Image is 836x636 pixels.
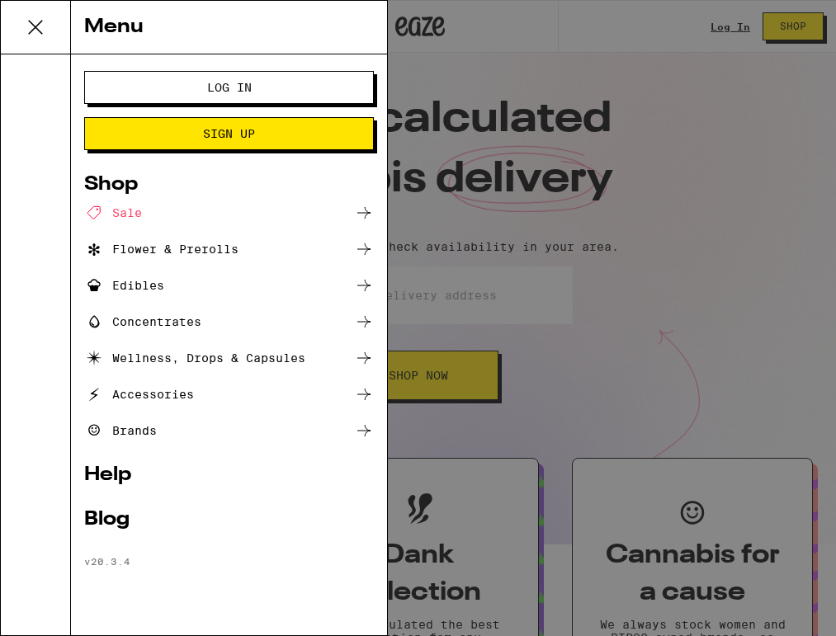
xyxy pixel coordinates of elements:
[84,312,374,332] a: Concentrates
[84,203,374,223] a: Sale
[84,117,374,150] button: Sign Up
[84,510,374,530] a: Blog
[84,384,374,404] a: Accessories
[84,175,374,195] a: Shop
[71,1,387,54] div: Menu
[84,312,201,332] div: Concentrates
[10,12,119,25] span: Hi. Need any help?
[84,127,374,140] a: Sign Up
[84,348,374,368] a: Wellness, Drops & Capsules
[84,239,374,259] a: Flower & Prerolls
[84,465,374,485] a: Help
[203,128,255,139] span: Sign Up
[207,82,252,93] span: Log In
[84,276,374,295] a: Edibles
[84,348,305,368] div: Wellness, Drops & Capsules
[84,71,374,104] button: Log In
[84,421,374,440] a: Brands
[84,276,164,295] div: Edibles
[84,421,157,440] div: Brands
[84,81,374,94] a: Log In
[84,239,239,259] div: Flower & Prerolls
[84,203,142,223] div: Sale
[84,384,194,404] div: Accessories
[84,556,130,567] span: v 20.3.4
